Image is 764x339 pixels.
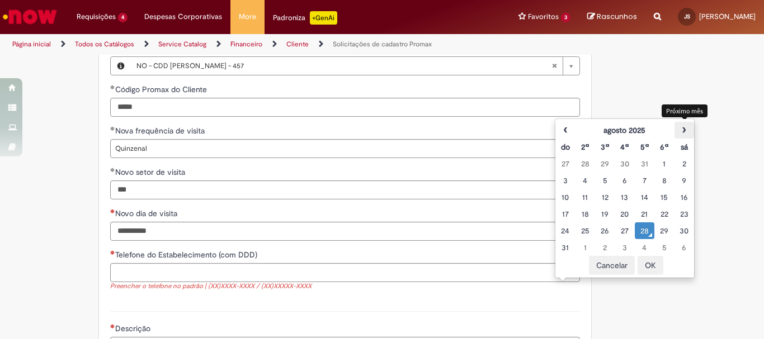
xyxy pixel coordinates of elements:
[555,118,695,278] div: Escolher data
[598,208,612,219] div: 19 August 2025 Tuesday
[578,225,592,236] div: 25 August 2025 Monday
[115,167,187,177] span: Novo setor de visita
[638,242,652,253] div: 04 September 2025 Thursday
[110,263,580,282] input: Telefone do Estabelecimento (com DDD)
[598,192,612,203] div: 12 August 2025 Tuesday
[635,139,654,155] th: Quinta-feira
[677,192,691,203] div: 16 August 2025 Saturday
[558,192,572,203] div: 10 August 2025 Sunday
[115,84,209,94] span: Código Promax do Cliente
[115,250,260,260] span: Telefone do Estabelecimento (com DDD)
[677,208,691,219] div: 23 August 2025 Saturday
[110,222,563,241] input: Novo dia de visita
[558,242,572,253] div: 31 August 2025 Sunday
[589,256,635,275] button: Cancelar
[654,139,674,155] th: Sexta-feira
[115,323,153,333] span: Descrição
[677,158,691,169] div: 02 August 2025 Saturday
[110,324,115,328] span: Necessários
[638,256,663,275] button: OK
[675,122,694,139] th: Próximo mês
[110,282,580,292] div: Preencher o telefone no padrão | (XX)XXXX-XXXX / (XX)XXXXX-XXXX
[677,242,691,253] div: 06 September 2025 Saturday
[144,11,222,22] span: Despesas Corporativas
[587,12,637,22] a: Rascunhos
[595,139,615,155] th: Terça-feira
[617,192,631,203] div: 13 August 2025 Wednesday
[617,208,631,219] div: 20 August 2025 Wednesday
[558,175,572,186] div: 03 August 2025 Sunday
[110,85,115,89] span: Obrigatório Preenchido
[598,225,612,236] div: 26 August 2025 Tuesday
[638,158,652,169] div: 31 July 2025 Thursday
[598,175,612,186] div: 05 August 2025 Tuesday
[677,225,691,236] div: 30 August 2025 Saturday
[239,11,256,22] span: More
[615,139,634,155] th: Quarta-feira
[578,208,592,219] div: 18 August 2025 Monday
[273,11,337,25] div: Padroniza
[617,225,631,236] div: 27 August 2025 Wednesday
[561,13,570,22] span: 3
[77,11,116,22] span: Requisições
[598,158,612,169] div: 29 July 2025 Tuesday
[75,40,134,49] a: Todos os Catálogos
[597,11,637,22] span: Rascunhos
[638,225,652,236] div: O seletor de data foi aberto.28 August 2025 Thursday
[638,192,652,203] div: 14 August 2025 Thursday
[555,139,575,155] th: Domingo
[578,175,592,186] div: 04 August 2025 Monday
[333,40,432,49] a: Solicitações de cadastro Promax
[115,126,207,136] span: Nova frequência de visita
[617,175,631,186] div: 06 August 2025 Wednesday
[575,122,674,139] th: agosto 2025. Alternar mês
[8,34,501,55] ul: Trilhas de página
[110,168,115,172] span: Obrigatório Preenchido
[638,175,652,186] div: 07 August 2025 Thursday
[638,208,652,219] div: 21 August 2025 Thursday
[558,208,572,219] div: 17 August 2025 Sunday
[286,40,309,49] a: Cliente
[657,158,671,169] div: 01 August 2025 Friday
[578,192,592,203] div: 11 August 2025 Monday
[558,225,572,236] div: 24 August 2025 Sunday
[230,40,262,49] a: Financeiro
[528,11,559,22] span: Favoritos
[546,57,563,75] abbr: Limpar campo Geo - CDD
[110,209,115,213] span: Necessários
[310,11,337,25] p: +GenAi
[699,12,756,21] span: [PERSON_NAME]
[110,180,580,199] input: Novo setor de visita
[131,57,579,75] a: NO - CDD [PERSON_NAME] - 457Limpar campo Geo - CDD
[657,175,671,186] div: 08 August 2025 Friday
[12,40,51,49] a: Página inicial
[657,208,671,219] div: 22 August 2025 Friday
[617,158,631,169] div: 30 July 2025 Wednesday
[578,158,592,169] div: 28 July 2025 Monday
[111,57,131,75] button: Geo - CDD, Visualizar este registro NO - CDD Joao Pessoa - 457
[136,57,551,75] span: NO - CDD [PERSON_NAME] - 457
[115,208,180,218] span: Novo dia de visita
[110,126,115,131] span: Obrigatório Preenchido
[115,140,557,157] span: Quinzenal
[617,242,631,253] div: 03 September 2025 Wednesday
[657,225,671,236] div: 29 August 2025 Friday
[558,158,572,169] div: 27 July 2025 Sunday
[662,104,708,117] div: Próximo mês
[675,139,694,155] th: Sábado
[578,242,592,253] div: 01 September 2025 Monday
[118,13,128,22] span: 4
[575,139,595,155] th: Segunda-feira
[110,98,580,117] input: Código Promax do Cliente
[1,6,59,28] img: ServiceNow
[657,242,671,253] div: 05 September 2025 Friday
[110,250,115,255] span: Necessários
[684,13,690,20] span: JS
[677,175,691,186] div: 09 August 2025 Saturday
[555,122,575,139] th: Mês anterior
[598,242,612,253] div: 02 September 2025 Tuesday
[657,192,671,203] div: 15 August 2025 Friday
[158,40,206,49] a: Service Catalog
